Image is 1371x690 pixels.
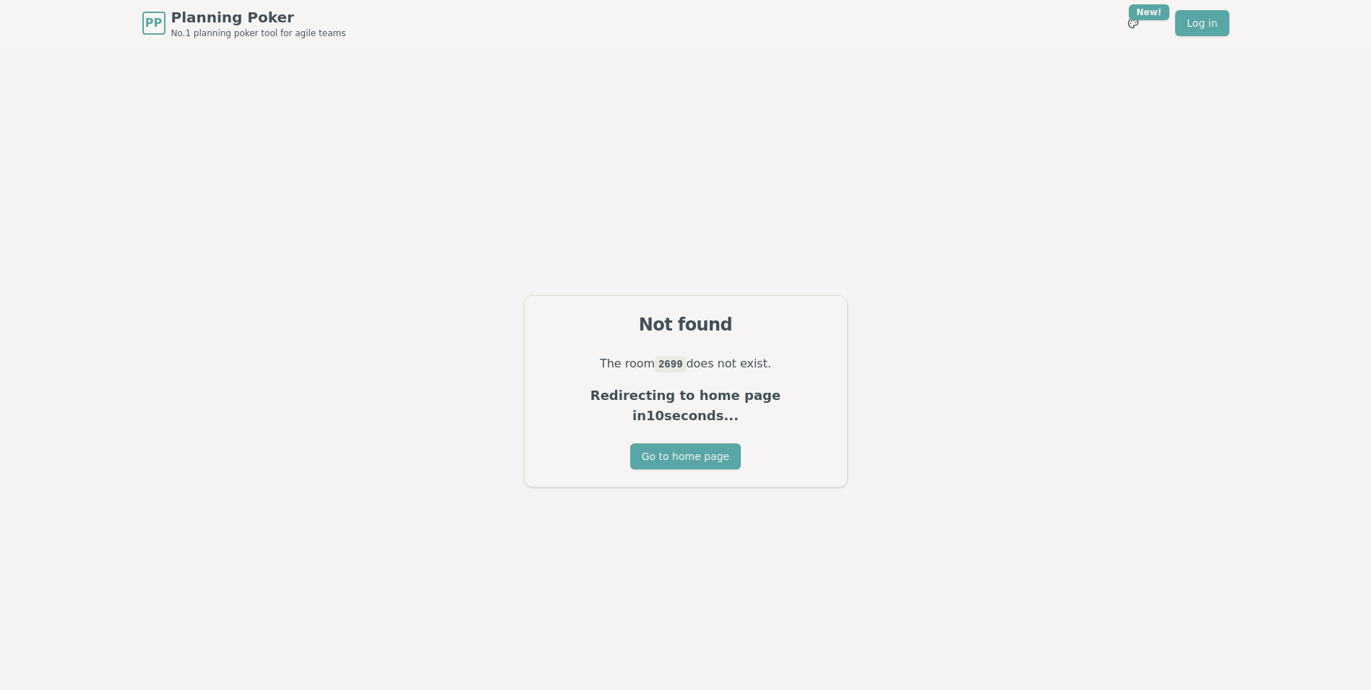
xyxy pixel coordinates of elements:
button: Go to home page [630,443,741,469]
button: New! [1120,10,1146,36]
a: PPPlanning PokerNo.1 planning poker tool for agile teams [142,7,346,39]
div: Not found [542,313,830,336]
span: Planning Poker [171,7,346,27]
span: No.1 planning poker tool for agile teams [171,27,346,39]
p: The room does not exist. [542,354,830,374]
div: New! [1129,4,1170,20]
code: 2699 [655,357,686,372]
p: Redirecting to home page in 10 seconds... [542,386,830,426]
span: PP [145,14,162,32]
a: Log in [1175,10,1229,36]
